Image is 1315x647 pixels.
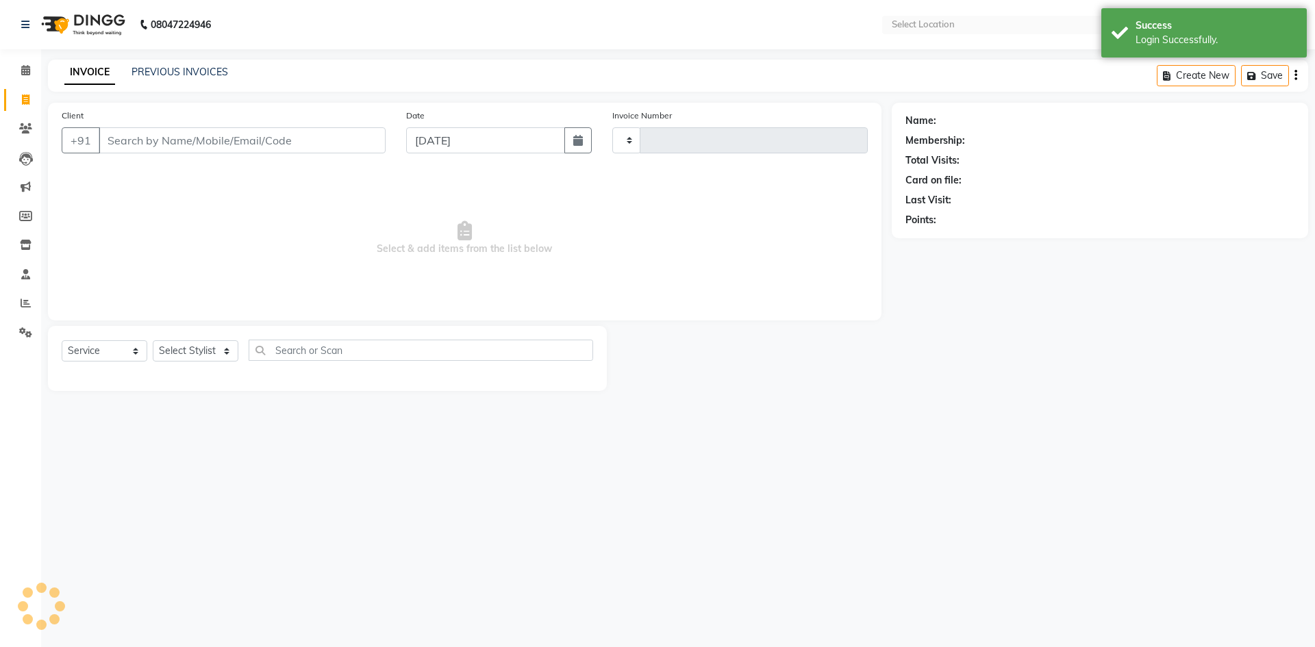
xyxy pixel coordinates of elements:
[905,114,936,128] div: Name:
[905,193,951,207] div: Last Visit:
[1157,65,1236,86] button: Create New
[64,60,115,85] a: INVOICE
[249,340,593,361] input: Search or Scan
[35,5,129,44] img: logo
[905,153,960,168] div: Total Visits:
[1136,18,1297,33] div: Success
[131,66,228,78] a: PREVIOUS INVOICES
[892,18,955,31] div: Select Location
[905,213,936,227] div: Points:
[406,110,425,122] label: Date
[905,134,965,148] div: Membership:
[1136,33,1297,47] div: Login Successfully.
[905,173,962,188] div: Card on file:
[612,110,672,122] label: Invoice Number
[151,5,211,44] b: 08047224946
[62,170,868,307] span: Select & add items from the list below
[1241,65,1289,86] button: Save
[99,127,386,153] input: Search by Name/Mobile/Email/Code
[62,127,100,153] button: +91
[62,110,84,122] label: Client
